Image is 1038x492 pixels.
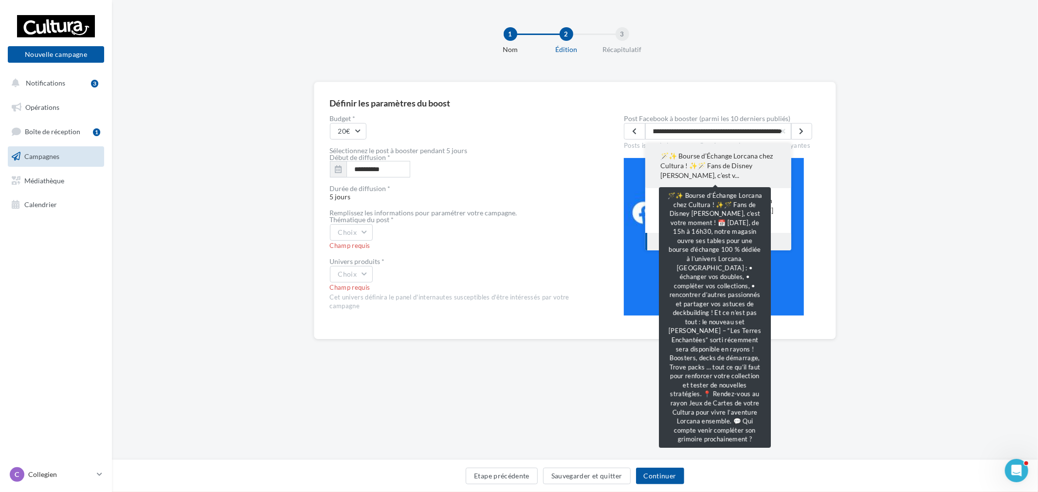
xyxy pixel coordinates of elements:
[330,293,593,311] div: Cet univers définira le panel d'internautes susceptibles d'être intéressés par votre campagne
[661,151,776,180] span: 🪄✨ Bourse d’Échange Lorcana chez Cultura ! ✨🪄 Fans de Disney [PERSON_NAME], c’est v...
[543,468,631,484] button: Sauvegarder et quitter
[645,233,791,278] button: La Nuit One Piece revient dans votre magasin Cultura Bay 2 ☠️ Rendez-vous le v...
[6,146,106,167] a: Campagnes
[28,470,93,479] p: Collegien
[15,470,19,479] span: C
[645,143,791,188] button: 🪄✨ Bourse d’Échange Lorcana chez Cultura ! ✨🪄 Fans de Disney [PERSON_NAME], c’est v...
[330,115,593,122] label: Budget *
[330,266,373,282] button: Choix
[591,45,654,54] div: Récapitulatif
[6,73,102,93] button: Notifications 3
[6,121,106,142] a: Boîte de réception1
[645,188,791,233] button: Notre programme de fidélité fête son anniversaire 🎂 Du [DATE] au [DATE] 1 ...
[25,103,59,111] span: Opérations
[466,468,538,484] button: Etape précédente
[636,468,684,484] button: Continuer
[479,45,542,54] div: Nom
[504,27,517,41] div: 1
[330,216,593,223] div: Thématique du post *
[24,200,57,209] span: Calendrier
[330,242,593,250] div: Champ requis
[93,128,100,136] div: 1
[624,140,820,150] div: Posts issus de la page configurée pour des campagnes payantes
[24,176,64,184] span: Médiathèque
[330,258,593,265] div: Univers produits *
[624,158,804,316] img: operation-preview
[25,127,80,136] span: Boîte de réception
[535,45,598,54] div: Édition
[330,210,593,216] div: Remplissez les informations pour paramétrer votre campagne.
[624,115,820,122] label: Post Facebook à booster (parmi les 10 derniers publiés)
[330,224,373,241] button: Choix
[330,185,593,201] span: 5 jours
[560,27,573,41] div: 2
[330,147,593,154] div: Sélectionnez le post à booster pendant 5 jours
[26,79,65,87] span: Notifications
[659,187,771,448] div: 🪄✨ Bourse d’Échange Lorcana chez Cultura ! ✨🪄 Fans de Disney [PERSON_NAME], c’est votre moment ! ...
[91,80,98,88] div: 3
[330,99,451,107] div: Définir les paramètres du boost
[330,154,391,161] label: Début de diffusion *
[8,465,104,484] a: C Collegien
[1005,459,1028,482] iframe: Intercom live chat
[6,171,106,191] a: Médiathèque
[330,185,593,192] div: Durée de diffusion *
[330,123,366,140] button: 20€
[24,152,59,160] span: Campagnes
[616,27,629,41] div: 3
[6,97,106,118] a: Opérations
[8,46,104,63] button: Nouvelle campagne
[6,194,106,215] a: Calendrier
[330,283,593,292] div: Champ requis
